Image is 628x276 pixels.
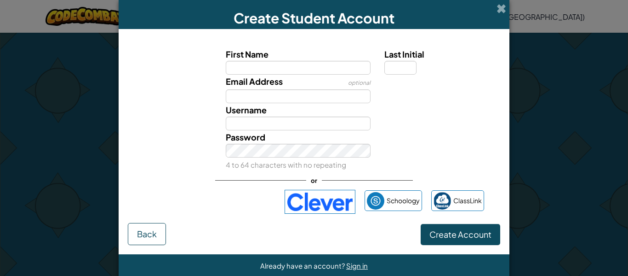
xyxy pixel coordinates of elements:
img: classlink-logo-small.png [434,192,451,210]
span: Create Student Account [234,9,394,27]
small: 4 to 64 characters with no repeating [226,160,346,169]
span: Password [226,132,265,142]
button: Back [128,223,166,245]
span: Schoology [387,194,420,207]
button: Create Account [421,224,500,245]
span: Last Initial [384,49,424,59]
span: Username [226,105,267,115]
img: schoology.png [367,192,384,210]
span: Email Address [226,76,283,87]
span: First Name [226,49,268,59]
img: clever-logo-blue.png [285,190,355,214]
iframe: Sign in with Google Button [139,192,280,212]
span: ClassLink [453,194,482,207]
span: Already have an account? [260,261,346,270]
span: optional [348,79,371,86]
a: Sign in [346,261,368,270]
span: or [306,174,322,187]
span: Create Account [429,229,491,240]
span: Back [137,229,157,239]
